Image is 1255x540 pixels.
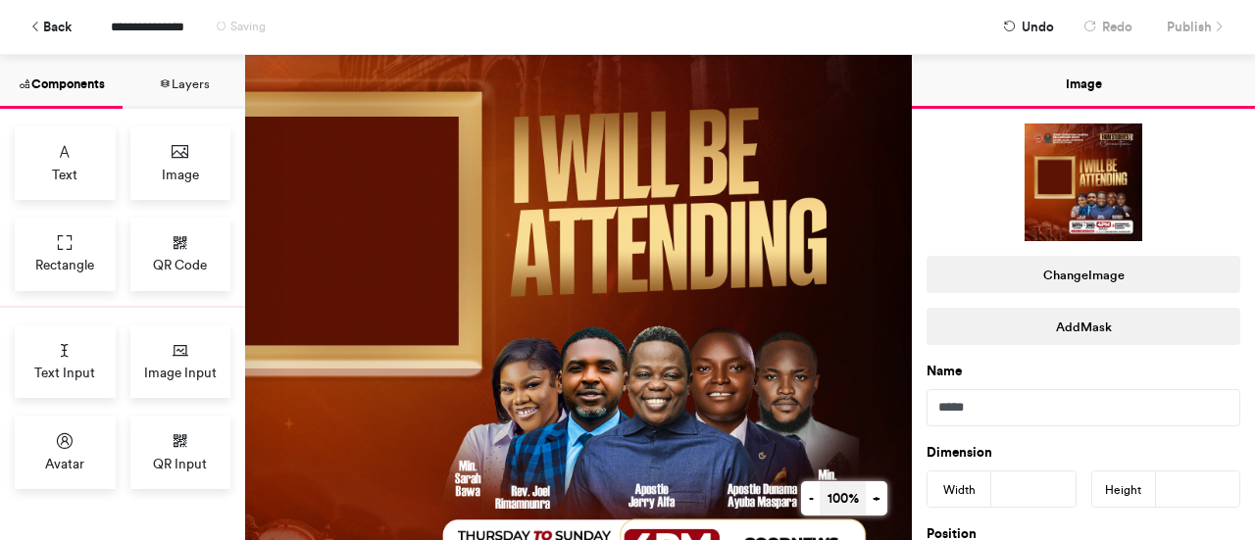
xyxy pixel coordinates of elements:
[1022,10,1054,44] span: Undo
[820,481,866,515] button: 100%
[45,454,84,473] span: Avatar
[927,256,1240,293] button: ChangeImage
[35,255,94,274] span: Rectangle
[865,481,887,515] button: +
[20,10,81,44] button: Back
[144,363,217,382] span: Image Input
[993,10,1064,44] button: Undo
[801,481,821,515] button: -
[162,165,199,184] span: Image
[928,471,991,509] div: Width
[1157,442,1231,516] iframe: Drift Widget Chat Controller
[52,165,77,184] span: Text
[927,362,962,381] label: Name
[123,55,245,109] button: Layers
[34,363,95,382] span: Text Input
[912,55,1255,109] button: Image
[230,20,266,33] span: Saving
[153,255,207,274] span: QR Code
[153,454,207,473] span: QR Input
[927,308,1240,345] button: AddMask
[1092,471,1156,509] div: Height
[927,443,992,463] label: Dimension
